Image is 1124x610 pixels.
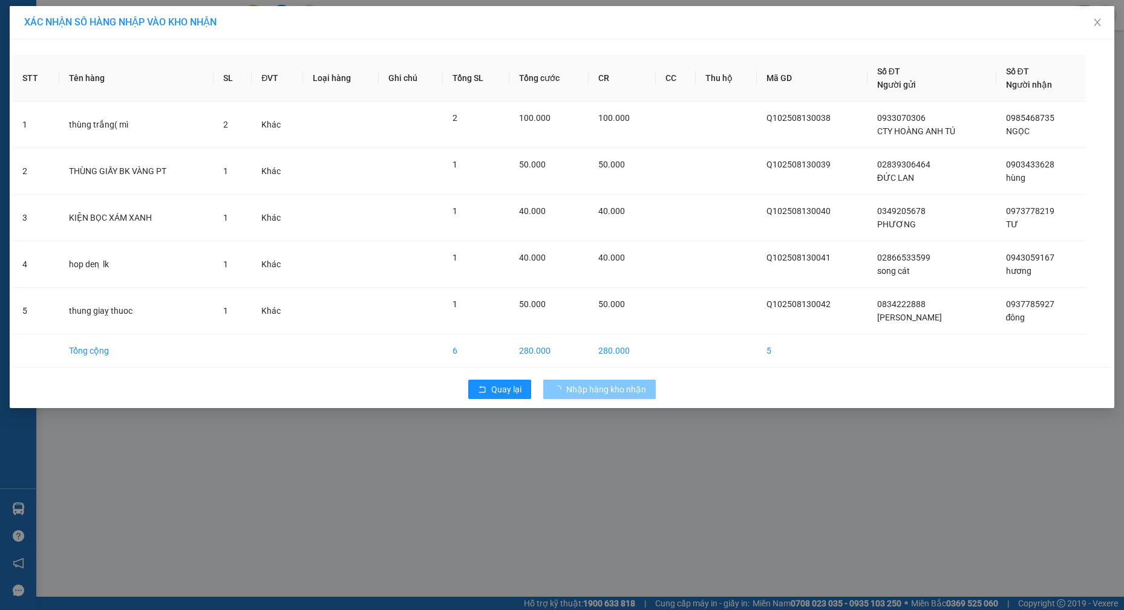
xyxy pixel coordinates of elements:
[1006,219,1018,229] span: TƯ
[478,385,486,395] span: rollback
[1093,18,1102,27] span: close
[519,299,546,309] span: 50.000
[1006,266,1031,276] span: hương
[877,113,926,123] span: 0933070306
[116,10,203,25] div: Quận 10
[59,288,214,334] td: thung giaỵ thuoc
[656,55,696,102] th: CC
[116,25,203,39] div: VŨ
[566,383,646,396] span: Nhập hàng kho nhận
[877,219,916,229] span: PHƯƠNG
[877,299,926,309] span: 0834222888
[766,299,831,309] span: Q102508130042
[252,102,303,148] td: Khác
[598,206,625,216] span: 40.000
[589,334,656,368] td: 280.000
[757,55,867,102] th: Mã GD
[877,126,955,136] span: CTY HOÀNG ANH TÚ
[453,160,457,169] span: 1
[1006,313,1025,322] span: đông
[877,173,914,183] span: ĐỨC LAN
[214,55,252,102] th: SL
[1006,67,1029,76] span: Số ĐT
[9,78,109,92] div: 40.000
[252,288,303,334] td: Khác
[303,55,379,102] th: Loại hàng
[877,80,916,89] span: Người gửi
[1006,126,1030,136] span: NGỌC
[598,253,625,262] span: 40.000
[877,206,926,216] span: 0349205678
[877,266,910,276] span: song cát
[453,206,457,216] span: 1
[10,10,107,25] div: Trạm 114
[509,55,589,102] th: Tổng cước
[1006,80,1052,89] span: Người nhận
[598,113,630,123] span: 100.000
[468,380,531,399] button: rollbackQuay lại
[1080,6,1114,40] button: Close
[1006,206,1054,216] span: 0973778219
[453,253,457,262] span: 1
[24,16,217,28] span: XÁC NHẬN SỐ HÀNG NHẬP VÀO KHO NHẬN
[453,299,457,309] span: 1
[10,25,107,54] div: chị [PERSON_NAME]
[59,241,214,288] td: hop den ̣ lk
[13,102,59,148] td: 1
[1006,253,1054,262] span: 0943059167
[766,253,831,262] span: Q102508130041
[598,299,625,309] span: 50.000
[443,334,509,368] td: 6
[757,334,867,368] td: 5
[519,113,551,123] span: 100.000
[252,148,303,195] td: Khác
[223,213,228,222] span: 1
[252,241,303,288] td: Khác
[9,79,28,92] span: CR :
[13,148,59,195] td: 2
[59,55,214,102] th: Tên hàng
[453,113,457,123] span: 2
[598,160,625,169] span: 50.000
[13,195,59,241] td: 3
[13,55,59,102] th: STT
[223,306,228,316] span: 1
[1006,160,1054,169] span: 0903433628
[223,259,228,269] span: 1
[491,383,521,396] span: Quay lại
[519,253,546,262] span: 40.000
[509,334,589,368] td: 280.000
[13,241,59,288] td: 4
[553,385,566,394] span: loading
[252,195,303,241] td: Khác
[696,55,757,102] th: Thu hộ
[543,380,656,399] button: Nhập hàng kho nhận
[877,67,900,76] span: Số ĐT
[1006,299,1054,309] span: 0937785927
[766,160,831,169] span: Q102508130039
[766,113,831,123] span: Q102508130038
[589,55,656,102] th: CR
[877,253,930,262] span: 02866533599
[379,55,443,102] th: Ghi chú
[877,313,942,322] span: [PERSON_NAME]
[519,160,546,169] span: 50.000
[1006,173,1025,183] span: hùng
[1006,113,1054,123] span: 0985468735
[59,102,214,148] td: thùng trắng( mì
[59,334,214,368] td: Tổng cộng
[10,11,29,24] span: Gửi:
[116,56,203,71] div: 079083010940
[116,11,145,24] span: Nhận:
[443,55,509,102] th: Tổng SL
[519,206,546,216] span: 40.000
[59,148,214,195] td: THÙNG GIẤY BK VÀNG PT
[13,288,59,334] td: 5
[766,206,831,216] span: Q102508130040
[223,120,228,129] span: 2
[59,195,214,241] td: KIỆN BỌC XÁM XANH
[223,166,228,176] span: 1
[252,55,303,102] th: ĐVT
[877,160,930,169] span: 02839306464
